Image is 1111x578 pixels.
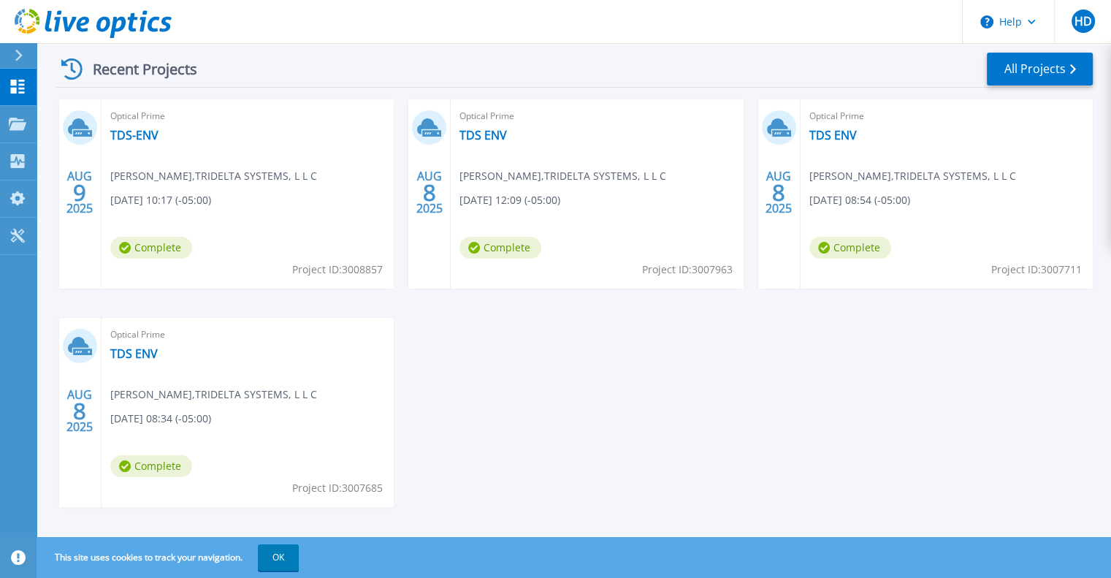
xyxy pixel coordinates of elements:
[809,237,891,259] span: Complete
[110,327,385,343] span: Optical Prime
[66,166,93,219] div: AUG 2025
[459,192,560,208] span: [DATE] 12:09 (-05:00)
[772,186,785,199] span: 8
[110,237,192,259] span: Complete
[110,346,158,361] a: TDS ENV
[110,455,192,477] span: Complete
[292,262,383,278] span: Project ID: 3008857
[66,384,93,438] div: AUG 2025
[809,108,1084,124] span: Optical Prime
[110,192,211,208] span: [DATE] 10:17 (-05:00)
[292,480,383,496] span: Project ID: 3007685
[459,168,666,184] span: [PERSON_NAME] , TRIDELTA SYSTEMS, L L C
[110,411,211,427] span: [DATE] 08:34 (-05:00)
[991,262,1082,278] span: Project ID: 3007711
[73,186,86,199] span: 9
[110,128,159,142] a: TDS-ENV
[809,128,857,142] a: TDS ENV
[809,168,1016,184] span: [PERSON_NAME] , TRIDELTA SYSTEMS, L L C
[987,53,1093,85] a: All Projects
[110,387,317,403] span: [PERSON_NAME] , TRIDELTA SYSTEMS, L L C
[416,166,443,219] div: AUG 2025
[459,108,734,124] span: Optical Prime
[809,192,910,208] span: [DATE] 08:54 (-05:00)
[459,128,507,142] a: TDS ENV
[642,262,733,278] span: Project ID: 3007963
[40,544,299,571] span: This site uses cookies to track your navigation.
[258,544,299,571] button: OK
[765,166,793,219] div: AUG 2025
[459,237,541,259] span: Complete
[423,186,436,199] span: 8
[73,405,86,417] span: 8
[1074,15,1091,27] span: HD
[110,108,385,124] span: Optical Prime
[56,51,217,87] div: Recent Projects
[110,168,317,184] span: [PERSON_NAME] , TRIDELTA SYSTEMS, L L C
